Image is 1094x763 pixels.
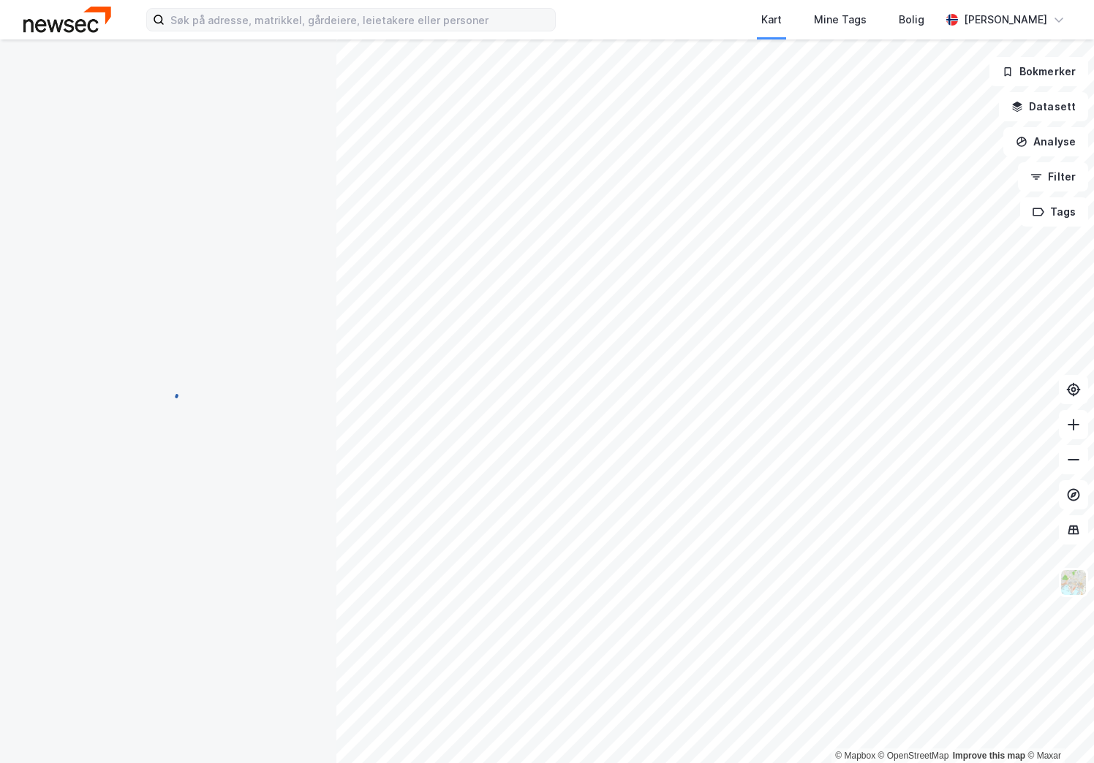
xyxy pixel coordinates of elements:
a: Improve this map [953,751,1025,761]
button: Tags [1020,197,1088,227]
input: Søk på adresse, matrikkel, gårdeiere, leietakere eller personer [165,9,555,31]
button: Analyse [1003,127,1088,156]
div: Bolig [899,11,924,29]
a: OpenStreetMap [878,751,949,761]
div: [PERSON_NAME] [964,11,1047,29]
button: Filter [1018,162,1088,191]
button: Datasett [999,92,1088,121]
div: Kontrollprogram for chat [1021,693,1094,763]
img: Z [1060,569,1087,596]
div: Mine Tags [814,11,867,29]
button: Bokmerker [989,57,1088,86]
iframe: Chat Widget [1021,693,1094,763]
img: newsec-logo.f6e21ccffca1b3a03d2d.png [23,7,111,32]
div: Kart [761,11,782,29]
img: spinner.a6d8c91a73a9ac5275cf975e30b51cfb.svg [156,381,180,404]
a: Mapbox [835,751,875,761]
